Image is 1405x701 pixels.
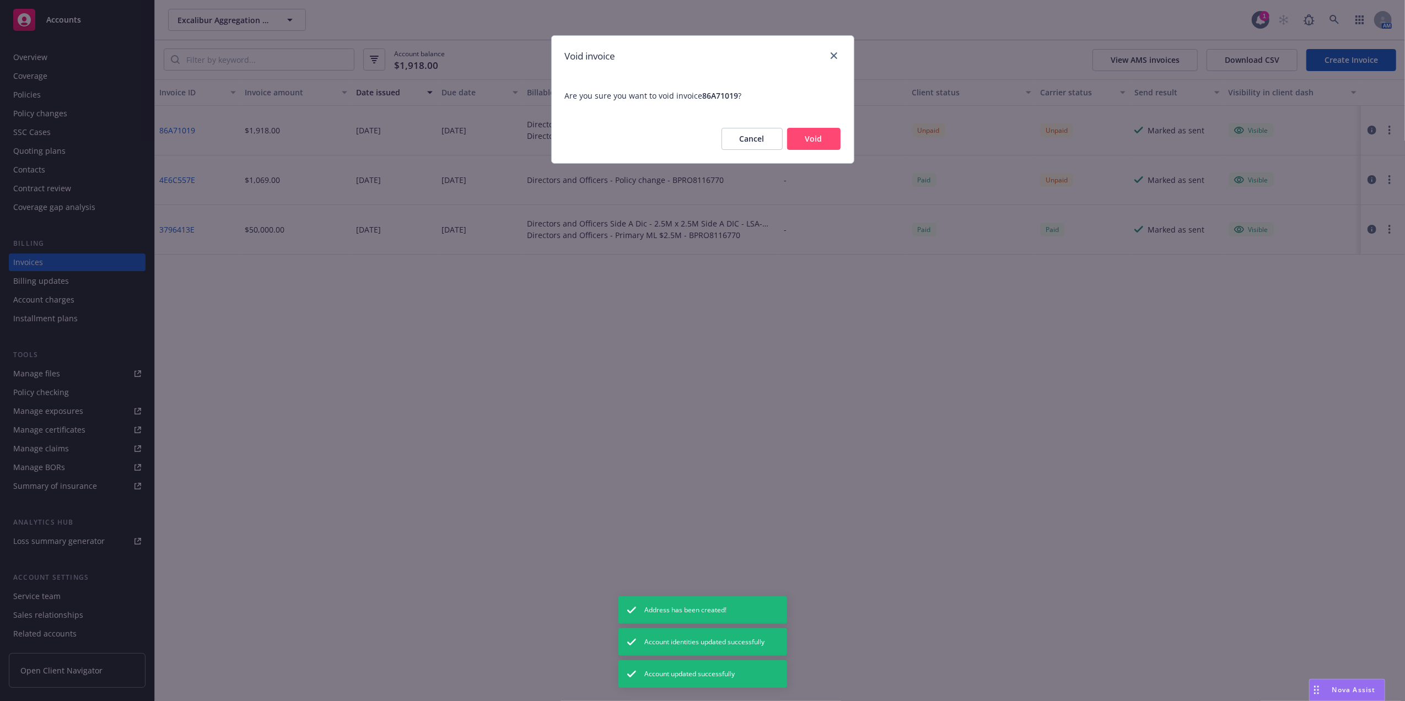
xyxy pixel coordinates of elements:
[565,49,616,63] h1: Void invoice
[827,49,841,62] a: close
[722,128,783,150] button: Cancel
[703,90,739,101] span: 86A71019
[645,605,727,615] span: Address has been created!
[552,77,854,115] span: Are you sure you want to void invoice ?
[645,637,765,647] span: Account identities updated successfully
[787,128,841,150] button: Void
[1310,680,1323,700] div: Drag to move
[1332,685,1376,694] span: Nova Assist
[1309,679,1385,701] button: Nova Assist
[645,669,735,679] span: Account updated successfully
